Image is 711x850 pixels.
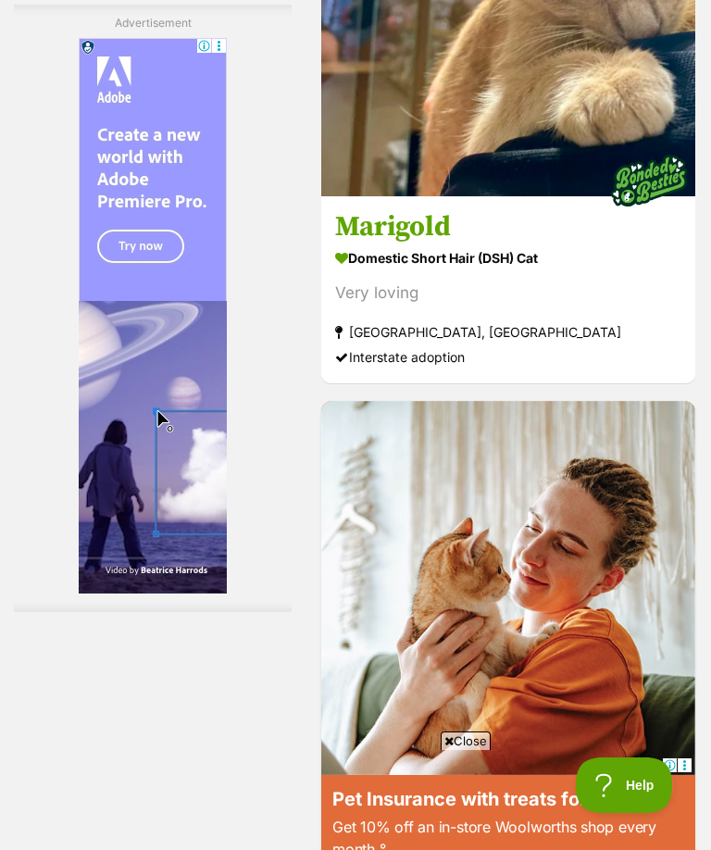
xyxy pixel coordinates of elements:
iframe: Help Scout Beacon - Open [576,757,674,813]
iframe: Advertisement [19,757,692,841]
span: Close [441,731,491,750]
strong: Domestic Short Hair (DSH) Cat [335,244,681,271]
h3: Marigold [335,209,681,244]
div: Very loving [335,281,681,306]
div: Interstate adoption [335,344,681,369]
iframe: Advertisement [79,39,227,594]
img: bonded besties [603,134,695,227]
div: Advertisement [14,5,292,613]
strong: [GEOGRAPHIC_DATA], [GEOGRAPHIC_DATA] [335,319,681,344]
a: Marigold Domestic Short Hair (DSH) Cat Very loving [GEOGRAPHIC_DATA], [GEOGRAPHIC_DATA] Interstat... [321,195,695,383]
